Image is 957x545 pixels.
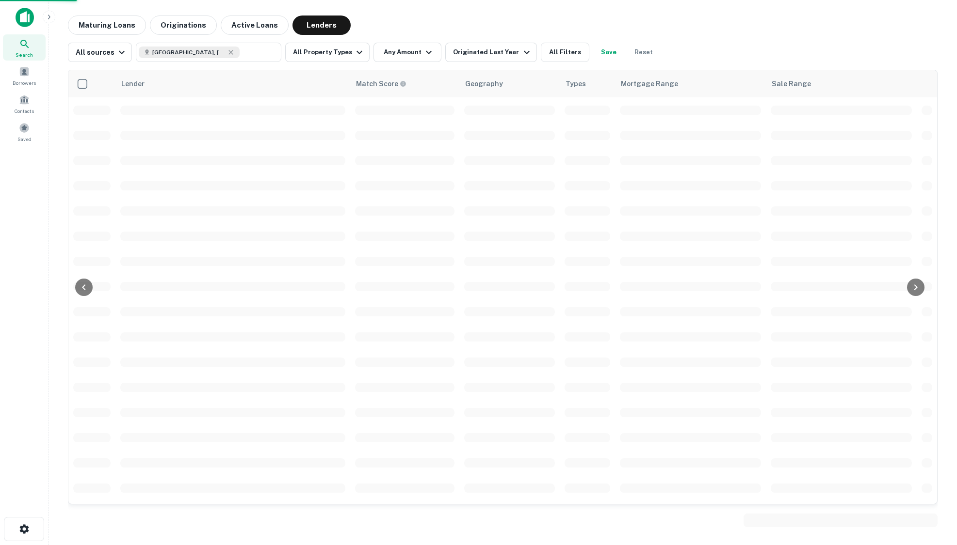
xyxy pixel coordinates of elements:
[221,16,289,35] button: Active Loans
[566,78,586,90] div: Types
[121,78,145,90] div: Lender
[76,47,128,58] div: All sources
[766,70,917,97] th: Sale Range
[3,34,46,61] a: Search
[445,43,536,62] button: Originated Last Year
[13,79,36,87] span: Borrowers
[628,43,659,62] button: Reset
[68,43,132,62] button: All sources
[908,467,957,514] iframe: Chat Widget
[17,135,32,143] span: Saved
[285,43,370,62] button: All Property Types
[465,78,503,90] div: Geography
[615,70,766,97] th: Mortgage Range
[68,16,146,35] button: Maturing Loans
[16,51,33,59] span: Search
[3,91,46,117] a: Contacts
[453,47,532,58] div: Originated Last Year
[115,70,350,97] th: Lender
[772,78,811,90] div: Sale Range
[560,70,615,97] th: Types
[292,16,351,35] button: Lenders
[356,78,405,89] h6: Match Score
[459,70,560,97] th: Geography
[3,119,46,145] a: Saved
[621,78,678,90] div: Mortgage Range
[16,8,34,27] img: capitalize-icon.png
[593,43,624,62] button: Save your search to get updates of matches that match your search criteria.
[3,62,46,89] a: Borrowers
[150,16,217,35] button: Originations
[152,48,225,57] span: [GEOGRAPHIC_DATA], [GEOGRAPHIC_DATA], [GEOGRAPHIC_DATA]
[373,43,441,62] button: Any Amount
[15,107,34,115] span: Contacts
[541,43,589,62] button: All Filters
[350,70,459,97] th: Capitalize uses an advanced AI algorithm to match your search with the best lender. The match sco...
[356,78,406,89] div: Capitalize uses an advanced AI algorithm to match your search with the best lender. The match sco...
